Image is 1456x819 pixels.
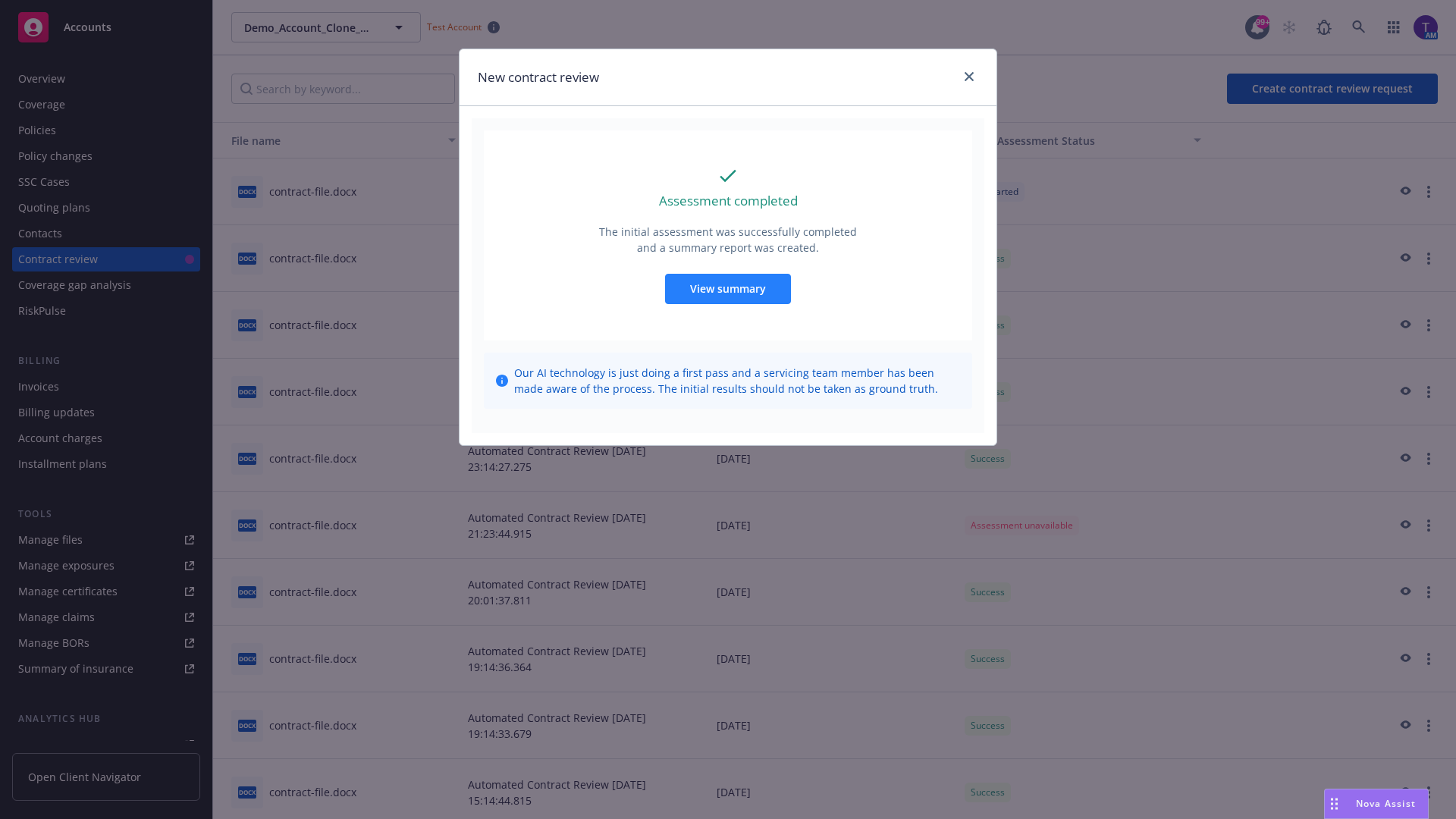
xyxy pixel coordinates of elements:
[598,224,858,256] p: The initial assessment was successfully completed and a summary report was created.
[1356,797,1416,810] span: Nova Assist
[659,191,798,211] p: Assessment completed
[1325,789,1344,818] div: Drag to move
[514,365,960,397] span: Our AI technology is just doing a first pass and a servicing team member has been made aware of t...
[665,274,791,304] button: View summary
[478,67,599,87] h1: New contract review
[960,67,978,86] a: close
[690,281,766,296] span: View summary
[1324,789,1429,819] button: Nova Assist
